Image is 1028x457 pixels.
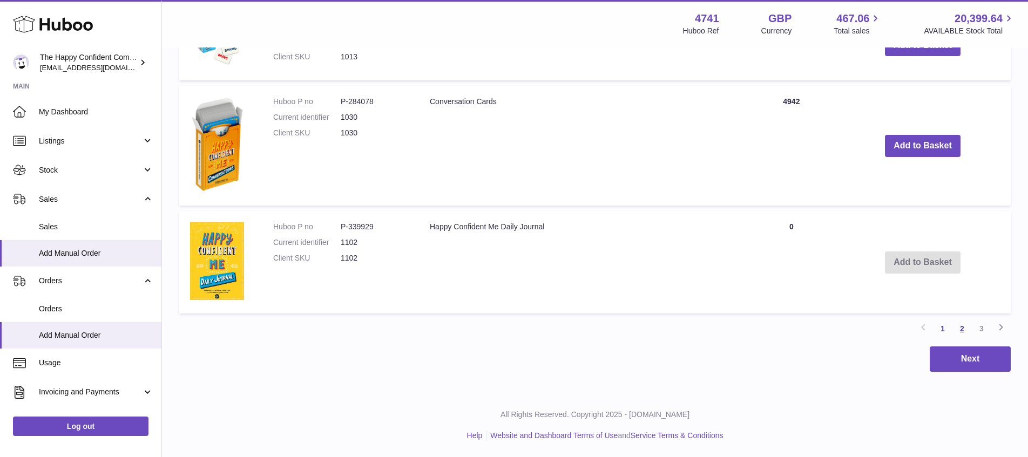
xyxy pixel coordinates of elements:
[930,346,1011,372] button: Next
[490,431,618,440] a: Website and Dashboard Terms of Use
[924,26,1015,36] span: AVAILABLE Stock Total
[273,97,341,107] dt: Huboo P no
[341,237,408,248] dd: 1102
[885,135,961,157] button: Add to Basket
[273,253,341,263] dt: Client SKU
[273,128,341,138] dt: Client SKU
[341,112,408,122] dd: 1030
[39,136,142,146] span: Listings
[933,319,952,338] a: 1
[836,11,869,26] span: 467.06
[273,222,341,232] dt: Huboo P no
[341,128,408,138] dd: 1030
[190,97,244,192] img: Conversation Cards
[39,304,153,314] span: Orders
[39,222,153,232] span: Sales
[341,222,408,232] dd: P-339929
[39,165,142,175] span: Stock
[39,276,142,286] span: Orders
[273,52,341,62] dt: Client SKU
[13,54,29,71] img: contact@happyconfident.com
[419,86,748,206] td: Conversation Cards
[695,11,719,26] strong: 4741
[171,410,1019,420] p: All Rights Reserved. Copyright 2025 - [DOMAIN_NAME]
[341,253,408,263] dd: 1102
[683,26,719,36] div: Huboo Ref
[761,26,792,36] div: Currency
[39,330,153,340] span: Add Manual Order
[341,97,408,107] dd: P-284078
[40,52,137,73] div: The Happy Confident Company
[341,52,408,62] dd: 1013
[13,417,148,436] a: Log out
[39,107,153,117] span: My Dashboard
[273,112,341,122] dt: Current identifier
[631,431,723,440] a: Service Terms & Conditions
[748,211,835,313] td: 0
[834,26,882,36] span: Total sales
[39,248,153,258] span: Add Manual Order
[748,86,835,206] td: 4942
[273,237,341,248] dt: Current identifier
[924,11,1015,36] a: 20,399.64 AVAILABLE Stock Total
[40,63,159,72] span: [EMAIL_ADDRESS][DOMAIN_NAME]
[972,319,991,338] a: 3
[39,358,153,368] span: Usage
[467,431,483,440] a: Help
[39,387,142,397] span: Invoicing and Payments
[834,11,882,36] a: 467.06 Total sales
[39,194,142,204] span: Sales
[952,319,972,338] a: 2
[190,222,244,300] img: Happy Confident Me Daily Journal
[955,11,1003,26] span: 20,399.64
[768,11,792,26] strong: GBP
[419,211,748,313] td: Happy Confident Me Daily Journal
[486,431,723,441] li: and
